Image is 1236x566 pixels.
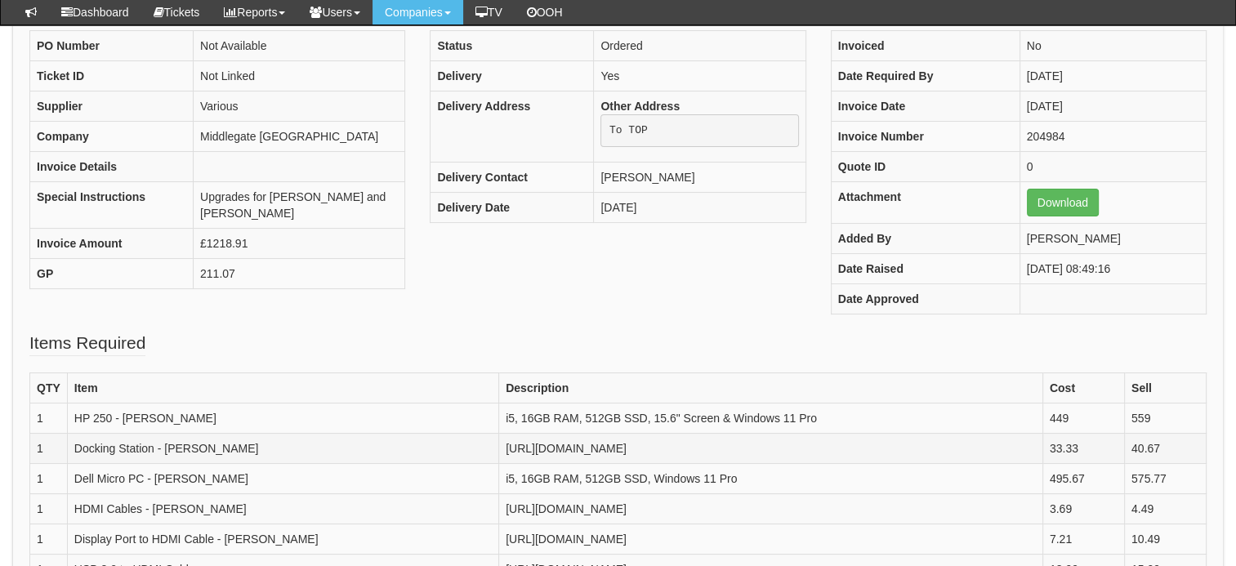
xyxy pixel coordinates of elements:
[67,464,498,494] td: Dell Micro PC - [PERSON_NAME]
[600,100,680,113] b: Other Address
[194,259,405,289] td: 211.07
[67,434,498,464] td: Docking Station - [PERSON_NAME]
[30,31,194,61] th: PO Number
[1020,91,1206,122] td: [DATE]
[194,61,405,91] td: Not Linked
[194,122,405,152] td: Middlegate [GEOGRAPHIC_DATA]
[1042,494,1124,524] td: 3.69
[67,494,498,524] td: HDMI Cables - [PERSON_NAME]
[30,152,194,182] th: Invoice Details
[431,61,594,91] th: Delivery
[30,373,68,403] th: QTY
[67,373,498,403] th: Item
[431,31,594,61] th: Status
[831,61,1020,91] th: Date Required By
[67,403,498,434] td: HP 250 - [PERSON_NAME]
[67,524,498,555] td: Display Port to HDMI Cable - [PERSON_NAME]
[1042,373,1124,403] th: Cost
[1020,224,1206,254] td: [PERSON_NAME]
[30,259,194,289] th: GP
[831,31,1020,61] th: Invoiced
[431,162,594,192] th: Delivery Contact
[831,122,1020,152] th: Invoice Number
[194,182,405,229] td: Upgrades for [PERSON_NAME] and [PERSON_NAME]
[30,91,194,122] th: Supplier
[30,464,68,494] td: 1
[194,31,405,61] td: Not Available
[499,494,1043,524] td: [URL][DOMAIN_NAME]
[1027,189,1099,216] a: Download
[1124,494,1206,524] td: 4.49
[194,229,405,259] td: £1218.91
[1124,403,1206,434] td: 559
[594,192,805,222] td: [DATE]
[600,114,798,147] pre: To TOP
[1020,122,1206,152] td: 204984
[30,524,68,555] td: 1
[499,434,1043,464] td: [URL][DOMAIN_NAME]
[831,254,1020,284] th: Date Raised
[1124,373,1206,403] th: Sell
[30,182,194,229] th: Special Instructions
[594,31,805,61] td: Ordered
[1042,524,1124,555] td: 7.21
[831,91,1020,122] th: Invoice Date
[1020,254,1206,284] td: [DATE] 08:49:16
[499,373,1043,403] th: Description
[831,224,1020,254] th: Added By
[1042,464,1124,494] td: 495.67
[499,403,1043,434] td: i5, 16GB RAM, 512GB SSD, 15.6" Screen & Windows 11 Pro
[1124,464,1206,494] td: 575.77
[499,464,1043,494] td: i5, 16GB RAM, 512GB SSD, Windows 11 Pro
[431,91,594,163] th: Delivery Address
[431,192,594,222] th: Delivery Date
[1020,61,1206,91] td: [DATE]
[594,162,805,192] td: [PERSON_NAME]
[831,182,1020,224] th: Attachment
[29,331,145,356] legend: Items Required
[30,61,194,91] th: Ticket ID
[30,494,68,524] td: 1
[831,152,1020,182] th: Quote ID
[1020,31,1206,61] td: No
[1042,434,1124,464] td: 33.33
[1042,403,1124,434] td: 449
[1124,434,1206,464] td: 40.67
[594,61,805,91] td: Yes
[30,434,68,464] td: 1
[831,284,1020,314] th: Date Approved
[1124,524,1206,555] td: 10.49
[499,524,1043,555] td: [URL][DOMAIN_NAME]
[30,122,194,152] th: Company
[30,229,194,259] th: Invoice Amount
[1020,152,1206,182] td: 0
[194,91,405,122] td: Various
[30,403,68,434] td: 1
